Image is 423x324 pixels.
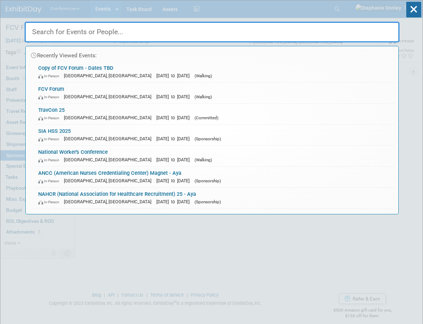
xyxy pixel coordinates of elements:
[35,104,395,124] a: TravCon 25 In-Person [GEOGRAPHIC_DATA], [GEOGRAPHIC_DATA] [DATE] to [DATE] (Committed)
[29,46,395,62] div: Recently Viewed Events:
[156,115,193,120] span: [DATE] to [DATE]
[38,200,62,204] span: In-Person
[156,73,193,78] span: [DATE] to [DATE]
[64,199,155,204] span: [GEOGRAPHIC_DATA], [GEOGRAPHIC_DATA]
[38,179,62,183] span: In-Person
[64,115,155,120] span: [GEOGRAPHIC_DATA], [GEOGRAPHIC_DATA]
[156,157,193,162] span: [DATE] to [DATE]
[195,73,212,78] span: (Walking)
[195,178,221,183] span: (Sponsorship)
[38,95,62,99] span: In-Person
[35,83,395,103] a: FCV Forum In-Person [GEOGRAPHIC_DATA], [GEOGRAPHIC_DATA] [DATE] to [DATE] (Walking)
[64,178,155,183] span: [GEOGRAPHIC_DATA], [GEOGRAPHIC_DATA]
[195,199,221,204] span: (Sponsorship)
[35,146,395,166] a: National Worker's Conference In-Person [GEOGRAPHIC_DATA], [GEOGRAPHIC_DATA] [DATE] to [DATE] (Wal...
[25,22,399,42] input: Search for Events or People...
[156,178,193,183] span: [DATE] to [DATE]
[195,94,212,99] span: (Walking)
[156,136,193,141] span: [DATE] to [DATE]
[156,199,193,204] span: [DATE] to [DATE]
[195,136,221,141] span: (Sponsorship)
[35,62,395,82] a: Copy of FCV Forum - Dates TBD In-Person [GEOGRAPHIC_DATA], [GEOGRAPHIC_DATA] [DATE] to [DATE] (Wa...
[38,116,62,120] span: In-Person
[64,94,155,99] span: [GEOGRAPHIC_DATA], [GEOGRAPHIC_DATA]
[38,74,62,78] span: In-Person
[38,137,62,141] span: In-Person
[195,157,212,162] span: (Walking)
[35,188,395,208] a: NAHCR (National Association for Healthcare Recruitment) 25 - Aya In-Person [GEOGRAPHIC_DATA], [GE...
[64,73,155,78] span: [GEOGRAPHIC_DATA], [GEOGRAPHIC_DATA]
[64,157,155,162] span: [GEOGRAPHIC_DATA], [GEOGRAPHIC_DATA]
[156,94,193,99] span: [DATE] to [DATE]
[38,158,62,162] span: In-Person
[195,115,218,120] span: (Committed)
[64,136,155,141] span: [GEOGRAPHIC_DATA], [GEOGRAPHIC_DATA]
[35,125,395,145] a: SIA HSS 2025 In-Person [GEOGRAPHIC_DATA], [GEOGRAPHIC_DATA] [DATE] to [DATE] (Sponsorship)
[35,167,395,187] a: ANCC (American Nurses Credentialing Center) Magnet - Aya In-Person [GEOGRAPHIC_DATA], [GEOGRAPHIC...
